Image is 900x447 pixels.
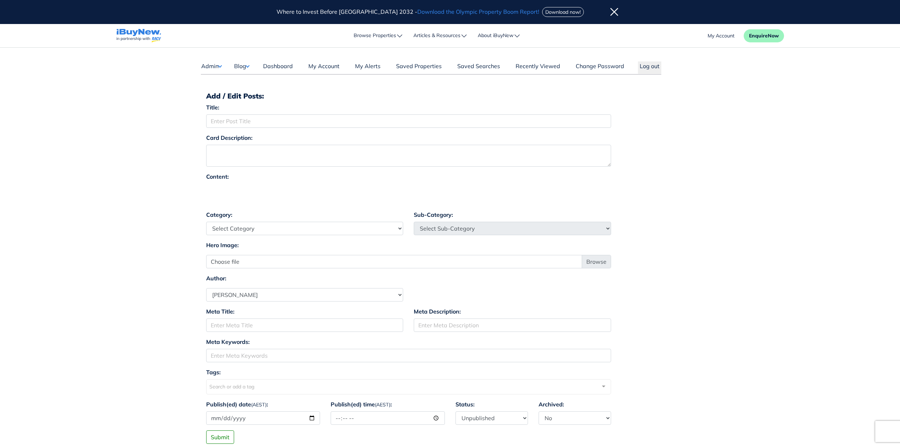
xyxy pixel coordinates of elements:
[234,61,249,71] button: Blog
[206,308,234,315] strong: Meta Title:
[277,8,541,15] span: Where to Invest Before [GEOGRAPHIC_DATA] 2032 -
[542,7,584,17] button: Download now!
[417,8,539,15] span: Download the Olympic Property Boom Report!
[201,61,222,71] button: Admin
[206,275,226,282] strong: Author:
[539,401,564,408] strong: Archived:
[455,401,475,408] strong: Status:
[206,318,403,332] input: 255 characters maximum
[708,32,734,40] a: account
[206,91,694,100] h3: Add / Edit Posts:
[375,401,390,408] small: (AEST)
[414,318,611,332] input: 255 characters maximum
[206,173,229,180] strong: Content:
[261,62,295,74] a: Dashboard
[206,338,250,345] strong: Meta Keywords:
[638,61,661,74] button: Log out
[574,62,626,74] a: Change Password
[116,29,161,43] img: logo
[209,382,254,391] span: Search or add a tag
[414,308,461,315] strong: Meta Description:
[331,401,392,408] strong: Publish(ed) time :
[206,211,232,218] strong: Category:
[206,349,611,362] input: 255 characters maximum
[307,62,341,74] a: My Account
[206,430,234,444] button: Submit
[768,32,779,39] span: Now
[514,62,562,74] a: Recently Viewed
[116,27,161,44] a: navigations
[206,114,611,128] input: 255 characters maximum
[206,369,221,376] strong: Tags:
[206,134,252,141] strong: Card Description:
[394,62,443,74] a: Saved Properties
[455,62,502,74] a: Saved Searches
[206,104,219,111] strong: Title:
[206,401,268,408] strong: Publish(ed) date :
[353,62,382,74] a: My Alerts
[414,211,453,218] strong: Sub-Category:
[206,242,239,249] strong: Hero Image:
[744,29,784,42] button: EnquireNow
[251,401,267,408] small: (AEST)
